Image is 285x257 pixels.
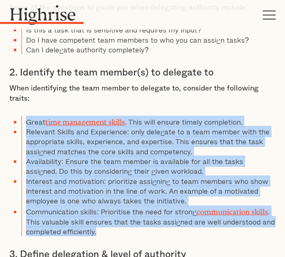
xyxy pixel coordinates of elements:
li: Interest and motivation: prioritize assigning to team members who show interest and motivation in... [22,176,276,206]
li: Communication skills: Prioritise the need for strong . This valuable skill ensures that the tasks... [22,205,276,236]
li: Great . This will ensure timely completion. [22,116,276,127]
a: communication skills [196,207,268,212]
img: Highrise logo [9,5,76,25]
li: Relevant Skills and Experience: only delegate to a team member with the appropriate skills, exper... [22,127,276,156]
h3: 2. Identify the team member(s) to delegate to [9,67,276,79]
li: Is this a task that is sensitive and requires my input? [22,25,276,35]
a: time management skills [45,118,125,123]
li: Availability: Ensure the team member is available for all the tasks assigned. Do this by consider... [22,156,276,176]
li: Do I have competent team members to who you can assign tasks? [22,35,276,45]
p: When identifying the team member to delegate to, consider the following traits: [9,84,276,104]
li: Can I delegate authority completely? [22,45,276,54]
